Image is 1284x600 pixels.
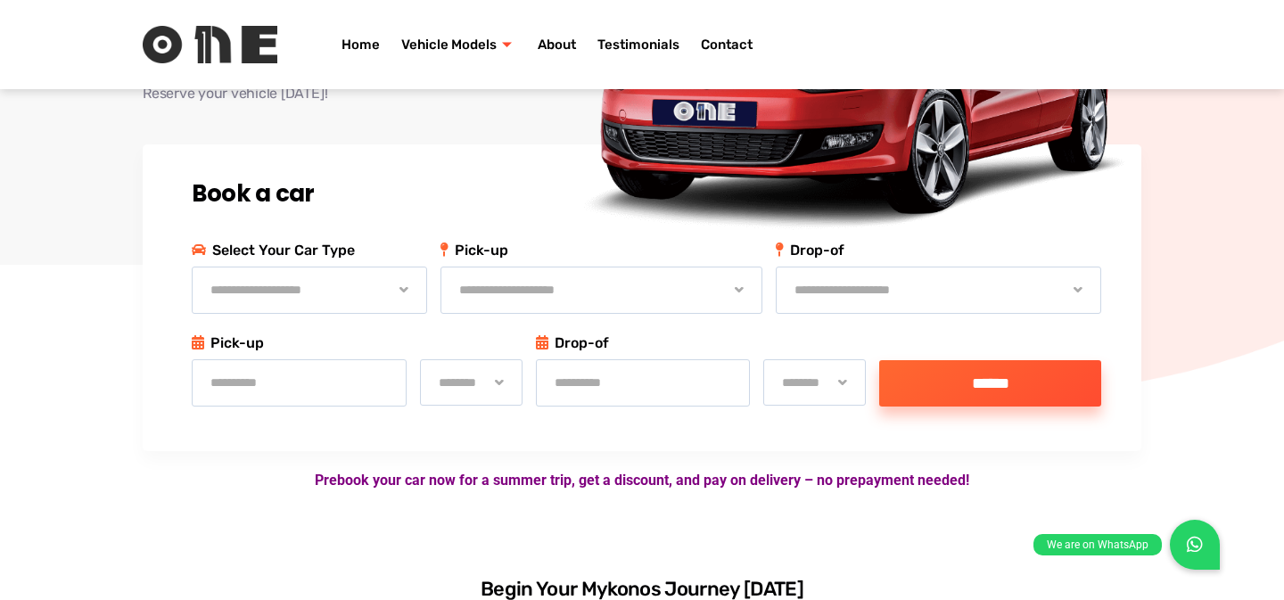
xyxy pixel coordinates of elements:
img: Rent One Logo without Text [143,26,277,63]
a: Home [331,9,391,80]
a: We are on WhatsApp [1170,520,1220,570]
h2: Book a car [192,180,1101,208]
p: Drop-of [536,332,867,355]
p: Select Your Car Type [192,239,427,262]
a: Testimonials [587,9,690,80]
a: Contact [690,9,763,80]
div: We are on WhatsApp [1033,534,1162,555]
a: About [527,9,587,80]
strong: Prebook your car now for a summer trip, get a discount, and pay on delivery – no prepayment needed! [315,472,969,489]
p: Pick-up [192,332,523,355]
a: Vehicle Models [391,9,527,80]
